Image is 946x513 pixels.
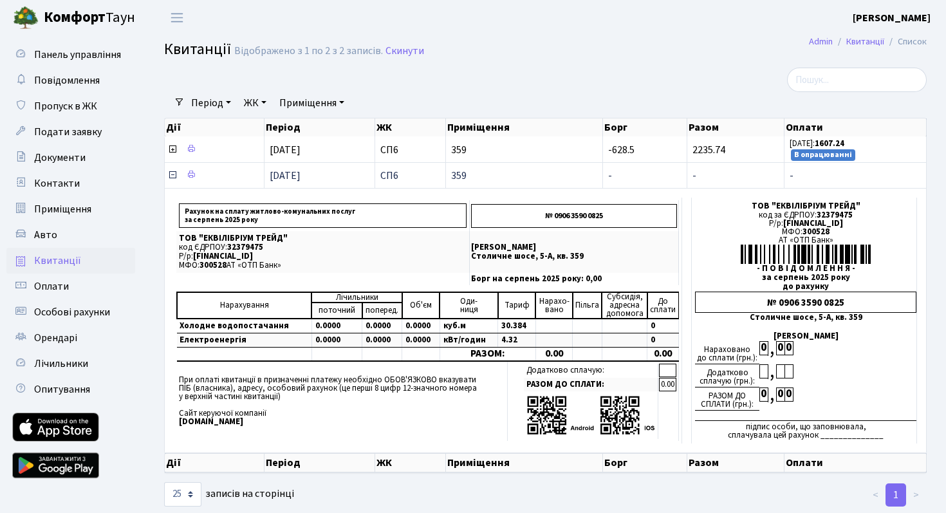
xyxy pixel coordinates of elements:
[179,416,243,427] b: [DOMAIN_NAME]
[695,313,916,322] div: Столичне шосе, 5-А, кв. 359
[784,341,793,355] div: 0
[165,118,264,136] th: Дії
[402,292,440,319] td: Об'єм
[608,143,635,157] span: -628.5
[34,357,88,371] span: Лічильники
[440,319,497,333] td: куб.м
[165,453,264,472] th: Дії
[34,382,90,396] span: Опитування
[6,222,135,248] a: Авто
[608,169,612,183] span: -
[787,68,927,92] input: Пошук...
[264,453,375,472] th: Період
[34,73,100,88] span: Повідомлення
[692,143,725,157] span: 2235.74
[784,118,927,136] th: Оплати
[402,333,440,348] td: 0.0000
[446,118,604,136] th: Приміщення
[451,171,598,181] span: 359
[440,292,497,319] td: Оди- ниця
[177,292,311,319] td: Нарахування
[695,387,759,411] div: РАЗОМ ДО СПЛАТИ (грн.):
[776,341,784,355] div: 0
[34,228,57,242] span: Авто
[526,395,655,436] img: apps-qrcodes.png
[44,7,135,29] span: Таун
[179,252,467,261] p: Р/р:
[759,387,768,402] div: 0
[853,11,931,25] b: [PERSON_NAME]
[471,243,677,252] p: [PERSON_NAME]
[524,364,658,377] td: Додатково сплачую:
[687,118,784,136] th: Разом
[34,331,77,345] span: Орендарі
[498,333,536,348] td: 4.32
[440,333,497,348] td: кВт/годин
[846,35,884,48] a: Квитанції
[6,377,135,402] a: Опитування
[6,248,135,274] a: Квитанції
[34,305,110,319] span: Особові рахунки
[176,362,507,441] td: При оплаті квитанції в призначенні платежу необхідно ОБОВ'ЯЗКОВО вказувати ПІБ (власника), адресу...
[695,265,916,273] div: - П О В І Д О М Л Е Н Н Я -
[815,138,844,149] b: 1607.24
[802,226,830,238] span: 300528
[161,7,193,28] button: Переключити навігацію
[647,348,679,361] td: 0.00
[687,453,784,472] th: Разом
[380,145,440,155] span: СП6
[695,202,916,210] div: ТОВ "ЕКВІЛІБРІУМ ТРЕЙД"
[270,143,301,157] span: [DATE]
[362,319,402,333] td: 0.0000
[471,204,677,228] p: № 0906 3590 0825
[695,341,759,364] div: Нараховано до сплати (грн.):
[311,303,362,319] td: поточний
[177,319,311,333] td: Холодне водопостачання
[380,171,440,181] span: СП6
[776,387,784,402] div: 0
[199,259,227,271] span: 300528
[34,279,69,294] span: Оплати
[647,292,679,319] td: До cплати
[535,348,572,361] td: 0.00
[695,292,916,313] div: № 0906 3590 0825
[385,45,424,57] a: Скинути
[34,254,81,268] span: Квитанції
[695,364,759,387] div: Додатково сплачую (грн.):
[6,42,135,68] a: Панель управління
[6,299,135,325] a: Особові рахунки
[34,151,86,165] span: Документи
[362,333,402,348] td: 0.0000
[783,218,843,229] span: [FINANCIAL_ID]
[164,482,294,507] label: записів на сторінці
[524,378,658,391] td: РАЗОМ ДО СПЛАТИ:
[602,292,647,319] td: Субсидія, адресна допомога
[270,169,301,183] span: [DATE]
[179,243,467,252] p: код ЄДРПОУ:
[375,453,446,472] th: ЖК
[311,292,402,303] td: Лічильники
[603,118,687,136] th: Борг
[695,283,916,291] div: до рахунку
[177,333,311,348] td: Електроенергія
[853,10,931,26] a: [PERSON_NAME]
[446,453,604,472] th: Приміщення
[692,169,696,183] span: -
[402,319,440,333] td: 0.0000
[264,118,375,136] th: Період
[44,7,106,28] b: Комфорт
[440,348,535,361] td: РАЗОМ:
[6,351,135,377] a: Лічильники
[603,453,687,472] th: Борг
[790,171,921,181] span: -
[179,203,467,228] p: Рахунок на сплату житлово-комунальних послуг за серпень 2025 року
[817,209,853,221] span: 32379475
[34,99,97,113] span: Пропуск в ЖК
[784,453,927,472] th: Оплати
[695,274,916,282] div: за серпень 2025 року
[471,275,677,283] p: Борг на серпень 2025 року: 0,00
[695,228,916,236] div: МФО:
[34,176,80,191] span: Контакти
[193,250,253,262] span: [FINANCIAL_ID]
[695,236,916,245] div: АТ «ОТП Банк»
